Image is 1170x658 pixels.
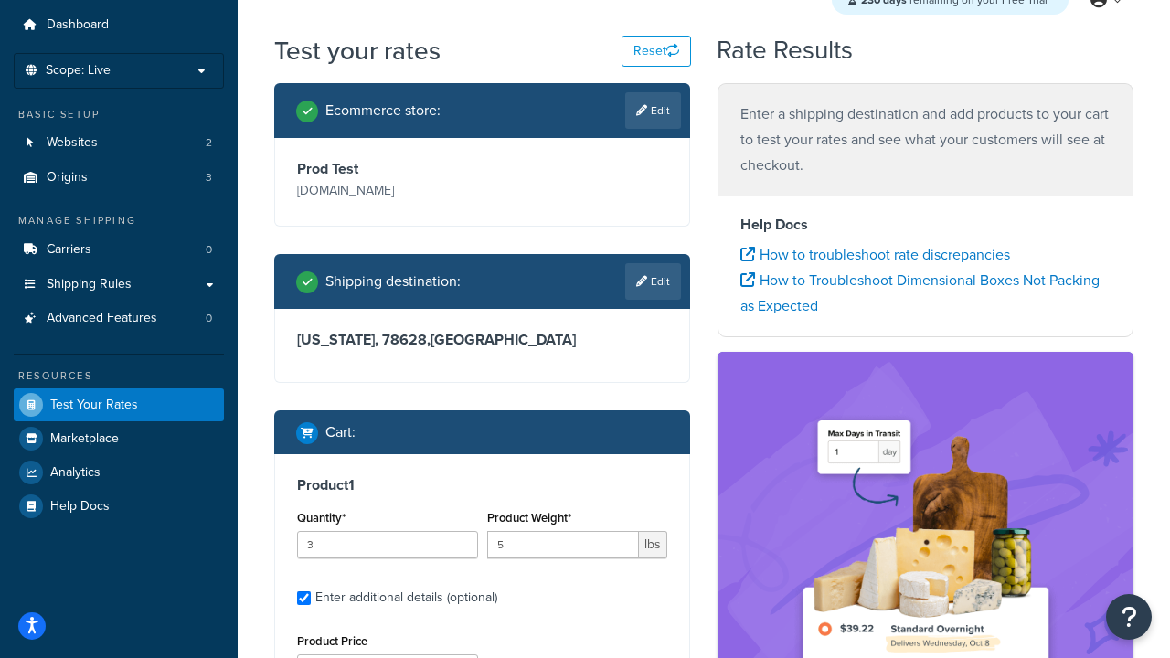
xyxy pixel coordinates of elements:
div: Resources [14,368,224,384]
label: Product Price [297,634,367,648]
span: Scope: Live [46,63,111,79]
input: 0.00 [487,531,640,558]
h3: [US_STATE], 78628 , [GEOGRAPHIC_DATA] [297,331,667,349]
a: Origins3 [14,161,224,195]
li: Advanced Features [14,302,224,335]
h2: Cart : [325,424,356,440]
p: Enter a shipping destination and add products to your cart to test your rates and see what your c... [740,101,1111,178]
h1: Test your rates [274,33,441,69]
a: Test Your Rates [14,388,224,421]
h2: Rate Results [717,37,853,65]
h4: Help Docs [740,214,1111,236]
h2: Shipping destination : [325,273,461,290]
span: Help Docs [50,499,110,515]
h3: Prod Test [297,160,478,178]
span: 0 [206,242,212,258]
span: Shipping Rules [47,277,132,292]
span: Marketplace [50,431,119,447]
a: Help Docs [14,490,224,523]
a: Advanced Features0 [14,302,224,335]
a: How to Troubleshoot Dimensional Boxes Not Packing as Expected [740,270,1100,316]
a: Dashboard [14,8,224,42]
a: Edit [625,92,681,129]
span: Dashboard [47,17,109,33]
span: Advanced Features [47,311,157,326]
div: Enter additional details (optional) [315,585,497,610]
a: How to troubleshoot rate discrepancies [740,244,1010,265]
span: Carriers [47,242,91,258]
span: Origins [47,170,88,186]
span: Test Your Rates [50,398,138,413]
label: Product Weight* [487,511,571,525]
a: Analytics [14,456,224,489]
a: Websites2 [14,126,224,160]
span: 3 [206,170,212,186]
span: Websites [47,135,98,151]
div: Manage Shipping [14,213,224,228]
a: Shipping Rules [14,268,224,302]
div: Basic Setup [14,107,224,122]
a: Edit [625,263,681,300]
button: Open Resource Center [1106,594,1152,640]
a: Marketplace [14,422,224,455]
h3: Product 1 [297,476,667,494]
li: Websites [14,126,224,160]
input: 0 [297,531,478,558]
span: lbs [639,531,667,558]
p: [DOMAIN_NAME] [297,178,478,204]
span: 0 [206,311,212,326]
span: 2 [206,135,212,151]
span: Analytics [50,465,101,481]
a: Carriers0 [14,233,224,267]
input: Enter additional details (optional) [297,591,311,605]
li: Origins [14,161,224,195]
li: Carriers [14,233,224,267]
h2: Ecommerce store : [325,102,441,119]
label: Quantity* [297,511,346,525]
button: Reset [622,36,691,67]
